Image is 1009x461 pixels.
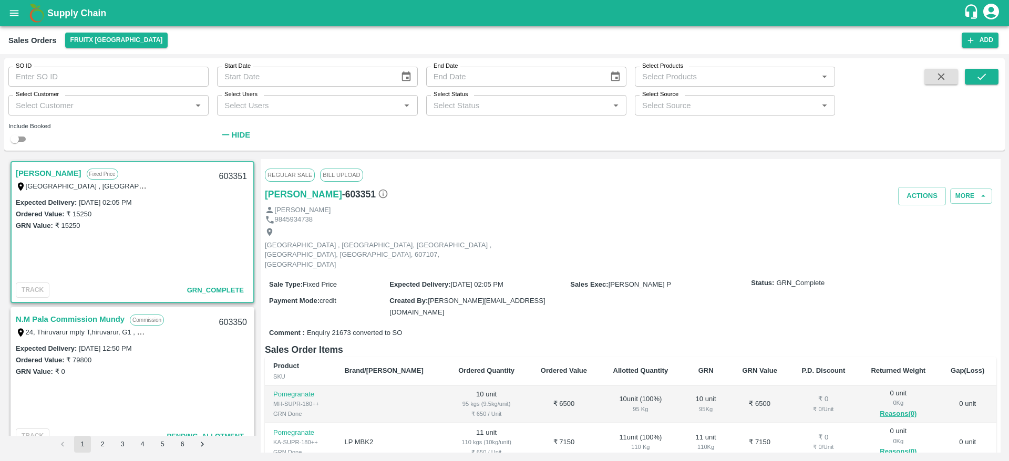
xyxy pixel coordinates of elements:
[730,385,789,424] td: ₹ 6500
[65,33,168,48] button: Select DC
[16,344,77,352] label: Expected Delivery :
[2,1,26,25] button: open drawer
[217,67,392,87] input: Start Date
[608,394,673,414] div: 10 unit ( 100 %)
[690,433,722,452] div: 11 unit
[55,368,65,375] label: ₹ 0
[320,169,363,181] span: Bill Upload
[801,366,845,374] b: P.D. Discount
[273,428,327,438] p: Pomegranate
[114,436,131,453] button: Go to page 3
[167,432,244,440] span: Pending_Allotment
[224,90,258,99] label: Select Users
[16,166,81,180] a: [PERSON_NAME]
[273,390,327,400] p: Pomegranate
[213,164,253,189] div: 603351
[798,442,850,452] div: ₹ 0 / Unit
[898,187,946,205] button: Actions
[458,366,514,374] b: Ordered Quantity
[265,240,501,270] p: [GEOGRAPHIC_DATA] , [GEOGRAPHIC_DATA], [GEOGRAPHIC_DATA] , [GEOGRAPHIC_DATA], [GEOGRAPHIC_DATA], ...
[742,366,777,374] b: GRN Value
[273,372,327,381] div: SKU
[213,310,253,335] div: 603350
[66,356,91,364] label: ₹ 79800
[690,404,722,414] div: 95 Kg
[798,404,850,414] div: ₹ 0 / Unit
[174,436,191,453] button: Go to page 6
[871,366,925,374] b: Returned Weight
[47,8,106,18] b: Supply Chain
[776,278,825,288] span: GRN_Complete
[130,315,164,326] p: Commission
[982,2,1001,24] div: account of current user
[16,62,32,70] label: SO ID
[866,408,930,420] button: Reasons(0)
[866,436,930,446] div: 0 Kg
[79,344,131,352] label: [DATE] 12:50 PM
[94,436,111,453] button: Go to page 2
[608,442,673,452] div: 110 Kg
[751,278,774,288] label: Status:
[303,280,337,288] span: Fixed Price
[608,404,673,414] div: 95 Kg
[265,187,342,202] a: [PERSON_NAME]
[265,169,315,181] span: Regular Sale
[265,342,996,357] h6: Sales Order Items
[818,70,831,83] button: Open
[16,90,59,99] label: Select Customer
[16,312,125,326] a: N.M Pala Commission Mundy
[451,280,503,288] span: [DATE] 02:05 PM
[273,437,327,447] div: KA-SUPR-180++
[426,67,601,87] input: End Date
[429,98,606,112] input: Select Status
[134,436,151,453] button: Go to page 4
[220,98,397,112] input: Select Users
[389,297,545,316] span: [PERSON_NAME][EMAIL_ADDRESS][DOMAIN_NAME]
[951,366,984,374] b: Gap(Loss)
[53,436,212,453] nav: pagination navigation
[16,198,77,206] label: Expected Delivery :
[194,436,211,453] button: Go to next page
[818,99,831,112] button: Open
[273,362,299,370] b: Product
[642,90,678,99] label: Select Source
[191,99,205,112] button: Open
[275,205,331,215] p: [PERSON_NAME]
[275,215,313,225] p: 9845934738
[16,368,53,375] label: GRN Value:
[445,385,528,424] td: 10 unit
[963,4,982,23] div: customer-support
[798,394,850,404] div: ₹ 0
[8,67,209,87] input: Enter SO ID
[609,99,623,112] button: Open
[866,389,930,420] div: 0 unit
[342,187,388,202] h6: - 603351
[269,280,303,288] label: Sale Type :
[454,437,520,447] div: 110 kgs (10kg/unit)
[939,385,996,424] td: 0 unit
[307,328,402,338] span: Enquiry 21673 converted to SO
[87,169,118,180] p: Fixed Price
[570,280,608,288] label: Sales Exec :
[47,6,963,20] a: Supply Chain
[224,62,251,70] label: Start Date
[389,297,428,305] label: Created By :
[79,198,131,206] label: [DATE] 02:05 PM
[66,210,91,218] label: ₹ 15250
[613,366,668,374] b: Allotted Quantity
[798,433,850,443] div: ₹ 0
[866,398,930,407] div: 0 Kg
[866,426,930,458] div: 0 unit
[690,442,722,452] div: 110 Kg
[400,99,414,112] button: Open
[8,121,209,131] div: Include Booked
[26,3,47,24] img: logo
[605,67,625,87] button: Choose date
[638,70,815,83] input: Select Products
[962,33,998,48] button: Add
[26,182,502,190] label: [GEOGRAPHIC_DATA] , [GEOGRAPHIC_DATA], [GEOGRAPHIC_DATA] , [GEOGRAPHIC_DATA], [GEOGRAPHIC_DATA], ...
[217,126,253,144] button: Hide
[642,62,683,70] label: Select Products
[950,188,992,204] button: More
